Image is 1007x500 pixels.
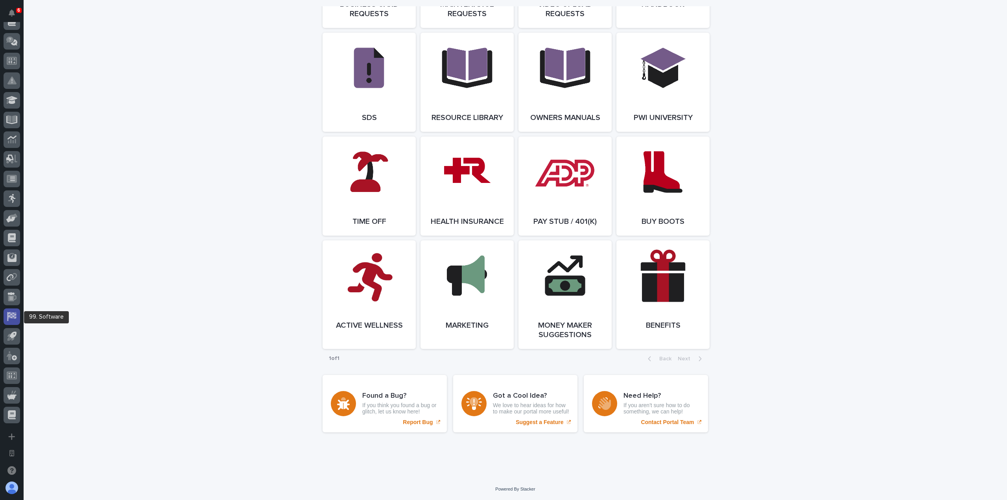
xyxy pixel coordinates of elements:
p: If you aren't sure how to do something, we can help! [623,402,700,415]
h3: Need Help? [623,392,700,400]
button: Back [642,355,675,362]
span: Next [678,356,695,362]
a: Owners Manuals [518,33,612,132]
img: 1736555164131-43832dd5-751b-4058-ba23-39d91318e5a0 [8,88,22,102]
p: We love to hear ideas for how to make our portal more useful! [493,402,569,415]
a: Powered By Stacker [495,487,535,491]
div: 📖 [8,127,14,134]
button: Open workspace settings [4,445,20,461]
h3: Got a Cool Idea? [493,392,569,400]
div: Notifications6 [10,9,20,22]
button: Notifications [4,5,20,21]
span: Onboarding Call [57,127,100,135]
p: If you think you found a bug or glitch, let us know here! [362,402,439,415]
a: Marketing [421,240,514,349]
p: How can we help? [8,44,143,57]
a: Suggest a Feature [453,375,577,432]
span: Help Docs [16,127,43,135]
a: Time Off [323,137,416,236]
button: users-avatar [4,480,20,496]
p: 6 [17,7,20,13]
a: SDS [323,33,416,132]
a: Resource Library [421,33,514,132]
a: Contact Portal Team [584,375,708,432]
div: We're available if you need us! [27,96,100,102]
div: Start new chat [27,88,129,96]
button: Add a new app... [4,428,20,445]
span: Pylon [78,146,95,152]
a: Pay Stub / 401(k) [518,137,612,236]
button: Open support chat [4,462,20,479]
a: Active Wellness [323,240,416,349]
button: Next [675,355,708,362]
a: Buy Boots [616,137,710,236]
p: Suggest a Feature [516,419,563,426]
div: 🔗 [49,127,55,134]
h3: Found a Bug? [362,392,439,400]
a: Benefits [616,240,710,349]
a: Health Insurance [421,137,514,236]
a: PWI University [616,33,710,132]
a: 🔗Onboarding Call [46,124,103,138]
a: Report Bug [323,375,447,432]
img: Stacker [8,8,24,24]
span: Back [655,356,671,362]
p: Welcome 👋 [8,31,143,44]
a: Money Maker Suggestions [518,240,612,349]
button: Start new chat [134,90,143,100]
p: 1 of 1 [323,349,346,368]
p: Contact Portal Team [641,419,694,426]
p: Report Bug [403,419,433,426]
a: 📖Help Docs [5,124,46,138]
a: Powered byPylon [55,146,95,152]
